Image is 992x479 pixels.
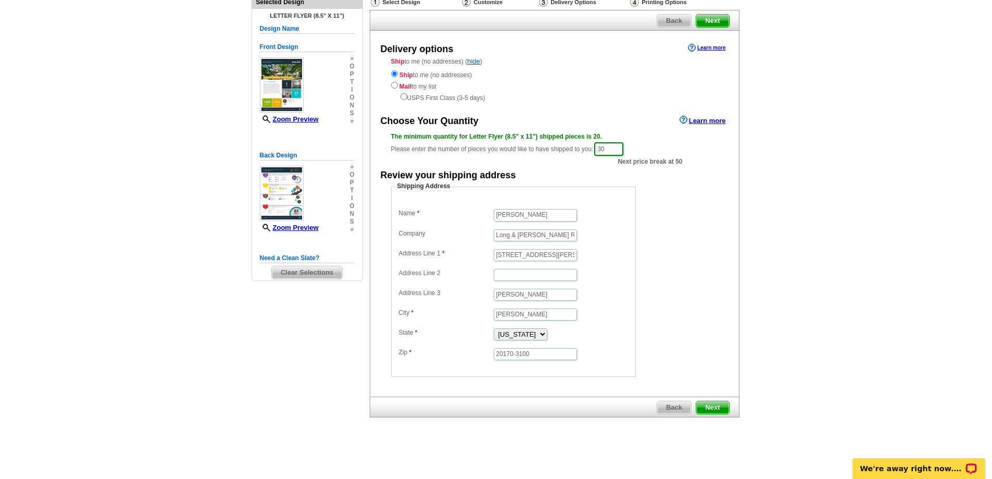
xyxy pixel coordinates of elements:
span: n [349,102,354,109]
strong: Ship [399,71,413,79]
h5: Design Name [260,24,355,34]
span: o [349,202,354,210]
span: o [349,63,354,70]
span: » [349,117,354,125]
label: Company [399,229,493,238]
span: o [349,94,354,102]
a: Zoom Preview [260,115,319,123]
img: small-thumb.jpg [260,166,304,221]
span: i [349,194,354,202]
div: Choose Your Quantity [381,115,479,128]
h4: Letter Flyer (8.5" x 11") [260,13,355,19]
span: Back [657,15,691,27]
div: to me (no addresses) to my list [391,68,718,103]
label: Address Line 2 [399,269,493,278]
div: Delivery options [381,43,454,56]
span: Next price break at 50 [618,157,682,166]
div: Review your shipping address [381,169,516,182]
span: Next [696,15,729,27]
label: City [399,309,493,317]
span: p [349,179,354,187]
a: Back [657,401,692,414]
span: t [349,78,354,86]
div: Please enter the number of pieces you would like to have shipped to you: [391,132,718,157]
a: Learn more [680,116,726,124]
div: USPS First Class (3-5 days) [391,91,718,103]
strong: Ship [391,58,405,65]
span: Back [657,401,691,414]
span: t [349,187,354,194]
a: Back [657,14,692,28]
span: Next [696,401,729,414]
legend: Shipping Address [396,182,451,191]
span: Clear Selections [272,266,342,279]
a: Learn more [688,44,725,52]
label: State [399,328,493,337]
h5: Back Design [260,151,355,161]
h5: Need a Clean Slate? [260,253,355,263]
span: n [349,210,354,218]
span: i [349,86,354,94]
strong: Mail [399,83,411,90]
div: The minimum quantity for Letter Flyer (8.5" x 11") shipped pieces is 20. [391,132,718,141]
iframe: LiveChat chat widget [846,446,992,479]
label: Address Line 1 [399,249,493,258]
label: Name [399,209,493,218]
img: small-thumb.jpg [260,57,304,113]
label: Address Line 3 [399,289,493,298]
a: Zoom Preview [260,224,319,231]
h5: Front Design [260,42,355,52]
div: to me (no addresses) ( ) [370,57,739,103]
a: hide [467,57,480,65]
span: o [349,171,354,179]
label: Zip [399,348,493,357]
span: p [349,70,354,78]
span: s [349,109,354,117]
span: s [349,218,354,226]
span: » [349,55,354,63]
span: » [349,163,354,171]
span: » [349,226,354,234]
